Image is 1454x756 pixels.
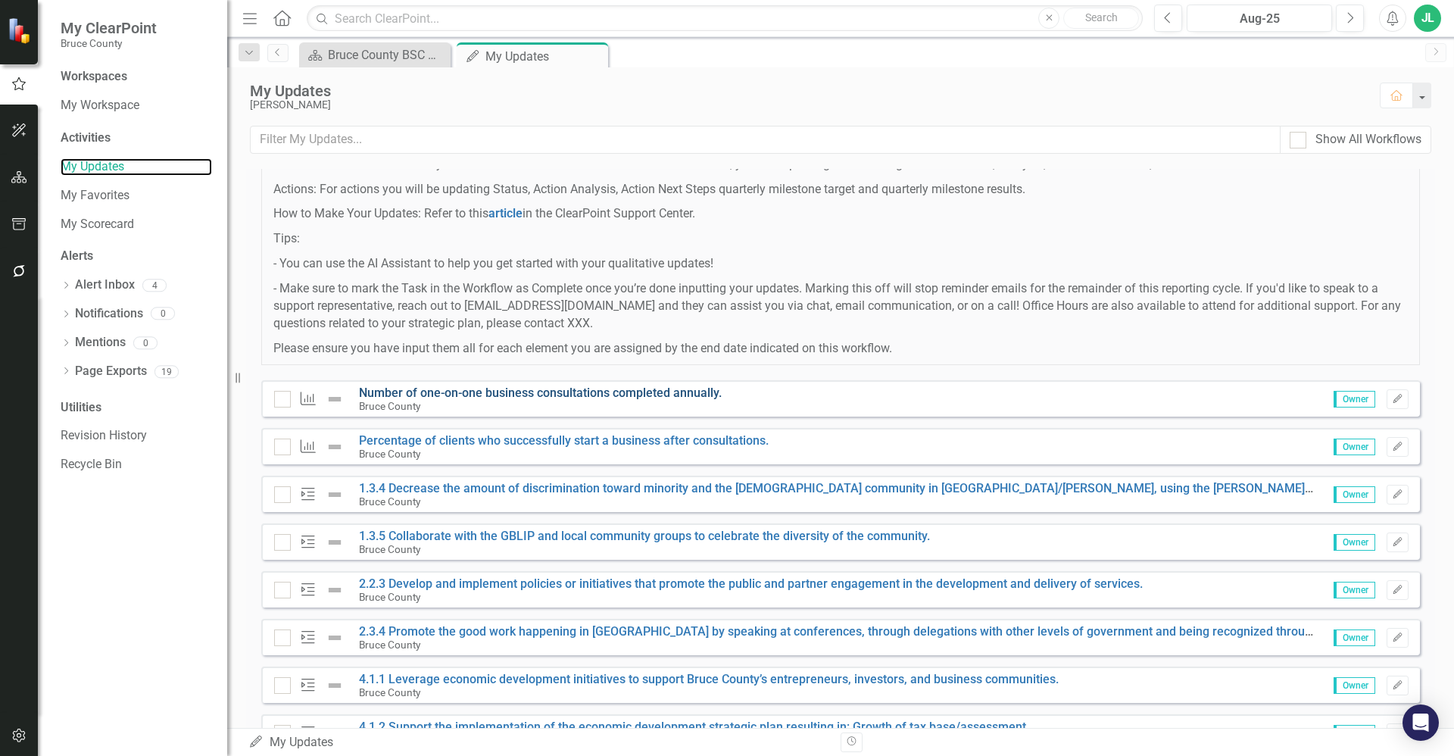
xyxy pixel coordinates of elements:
[61,158,212,176] a: My Updates
[1187,5,1332,32] button: Aug-25
[359,495,420,508] small: Bruce County
[1403,704,1439,741] div: Open Intercom Messenger
[61,187,212,205] a: My Favorites
[1334,677,1375,694] span: Owner
[359,400,420,412] small: Bruce County
[250,99,1365,111] div: [PERSON_NAME]
[273,230,1408,248] p: Tips:
[75,334,126,351] a: Mentions
[61,399,212,417] div: Utilities
[326,724,344,742] img: Not Defined
[326,581,344,599] img: Not Defined
[61,456,212,473] a: Recycle Bin
[359,591,420,603] small: Bruce County
[326,486,344,504] img: Not Defined
[1315,131,1421,148] div: Show All Workflows
[1334,629,1375,646] span: Owner
[359,529,930,543] a: 1.3.5 Collaborate with the GBLIP and local community groups to celebrate the diversity of the com...
[488,206,523,220] a: article
[273,181,1408,198] p: Actions: For actions you will be updating Status, Action Analysis, Action Next Steps quarterly mi...
[1414,5,1441,32] button: JL
[1192,10,1327,28] div: Aug-25
[359,448,420,460] small: Bruce County
[154,365,179,378] div: 19
[133,336,158,349] div: 0
[307,5,1143,32] input: Search ClearPoint...
[485,47,604,66] div: My Updates
[1334,391,1375,408] span: Owner
[8,17,34,44] img: ClearPoint Strategy
[273,280,1408,333] p: - Make sure to mark the Task in the Workflow as Complete once you’re done inputting your updates....
[75,363,147,380] a: Page Exports
[273,255,1408,273] p: - You can use the AI Assistant to help you get started with your qualitative updates!
[1063,8,1139,29] button: Search
[303,45,447,64] a: Bruce County BSC Welcome Page
[359,576,1143,591] a: 2.2.3 Develop and implement policies or initiatives that promote the public and partner engagemen...
[328,45,447,64] div: Bruce County BSC Welcome Page
[326,390,344,408] img: Not Defined
[151,308,175,320] div: 0
[326,533,344,551] img: Not Defined
[1334,534,1375,551] span: Owner
[142,279,167,292] div: 4
[273,205,1408,223] p: How to Make Your Updates: Refer to this in the ClearPoint Support Center.
[359,686,420,698] small: Bruce County
[359,672,1059,686] a: 4.1.1 Leverage economic development initiatives to support Bruce County’s entrepreneurs, investor...
[326,629,344,647] img: Not Defined
[359,639,420,651] small: Bruce County
[75,276,135,294] a: Alert Inbox
[61,37,157,49] small: Bruce County
[61,130,212,147] div: Activities
[61,97,212,114] a: My Workspace
[1334,486,1375,503] span: Owner
[61,19,157,37] span: My ClearPoint
[359,433,769,448] a: Percentage of clients who successfully start a business after consultations.
[61,68,127,86] div: Workspaces
[61,216,212,233] a: My Scorecard
[1334,725,1375,742] span: Owner
[1085,11,1118,23] span: Search
[1334,439,1375,455] span: Owner
[75,305,143,323] a: Notifications
[250,83,1365,99] div: My Updates
[326,676,344,695] img: Not Defined
[273,340,1408,358] p: Please ensure you have input them all for each element you are assigned by the end date indicated...
[250,126,1281,154] input: Filter My Updates...
[359,720,1026,734] a: 4.1.2 Support the implementation of the economic development strategic plan resulting in: Growth ...
[61,248,212,265] div: Alerts
[326,438,344,456] img: Not Defined
[359,543,420,555] small: Bruce County
[1334,582,1375,598] span: Owner
[359,386,722,400] a: Number of one-on-one business consultations completed annually.
[248,734,829,751] div: My Updates
[359,624,1365,639] a: 2.3.4 Promote the good work happening in [GEOGRAPHIC_DATA] by speaking at conferences, through de...
[61,427,212,445] a: Revision History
